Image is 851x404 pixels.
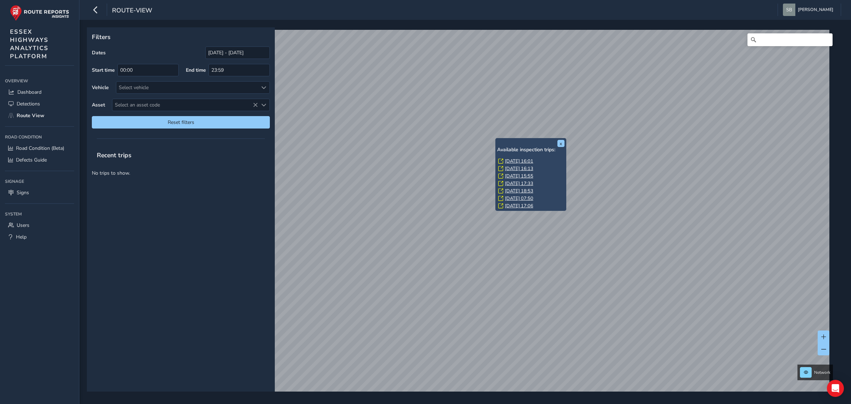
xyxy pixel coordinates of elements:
a: [DATE] 16:13 [505,165,533,172]
span: Users [17,222,29,229]
div: System [5,209,74,219]
a: Signs [5,187,74,198]
a: [DATE] 16:01 [505,158,533,164]
span: Defects Guide [16,157,47,163]
canvas: Map [89,30,829,400]
a: Dashboard [5,86,74,98]
div: Open Intercom Messenger [827,380,844,397]
span: route-view [112,6,152,16]
label: Asset [92,102,105,108]
button: Reset filters [92,116,270,129]
span: Dashboard [17,89,41,95]
a: [DATE] 17:33 [505,180,533,187]
a: Detections [5,98,74,110]
label: Start time [92,67,115,73]
label: Dates [92,49,106,56]
a: [DATE] 17:06 [505,203,533,209]
span: ESSEX HIGHWAYS ANALYTICS PLATFORM [10,28,49,60]
div: Overview [5,76,74,86]
input: Search [747,33,833,46]
a: Route View [5,110,74,121]
a: [DATE] 07:50 [505,195,533,202]
a: Users [5,219,74,231]
a: [DATE] 18:53 [505,188,533,194]
a: Defects Guide [5,154,74,166]
div: Select vehicle [116,82,258,93]
span: Detections [17,100,40,107]
h6: Available inspection trips: [497,147,564,153]
label: End time [186,67,206,73]
a: Road Condition (Beta) [5,142,74,154]
img: rr logo [10,5,69,21]
p: Filters [92,32,270,42]
div: Signage [5,176,74,187]
span: Route View [17,112,44,119]
a: [DATE] 15:55 [505,173,533,179]
span: Network [814,370,830,375]
span: Road Condition (Beta) [16,145,64,152]
span: [PERSON_NAME] [798,4,833,16]
div: Select an asset code [258,99,269,111]
label: Vehicle [92,84,109,91]
span: Select an asset code [112,99,258,111]
button: [PERSON_NAME] [783,4,836,16]
span: Help [16,234,27,240]
span: Reset filters [97,119,265,126]
span: Signs [17,189,29,196]
span: Recent trips [92,146,137,164]
img: diamond-layout [783,4,795,16]
button: x [557,140,564,147]
p: No trips to show. [87,164,275,182]
div: Road Condition [5,132,74,142]
a: Help [5,231,74,243]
